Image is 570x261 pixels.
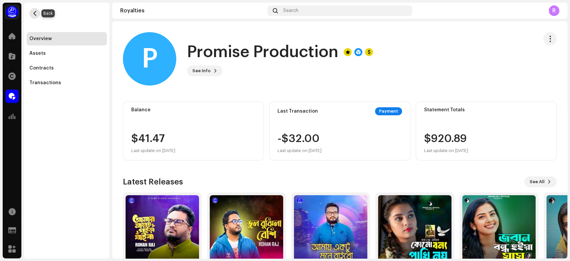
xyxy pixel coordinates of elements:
[277,109,318,114] div: Last Transaction
[283,8,299,13] span: Search
[131,147,175,155] div: Last update on [DATE]
[187,66,223,76] button: See Info
[187,41,338,63] h1: Promise Production
[120,8,265,13] div: Royalties
[29,66,54,71] div: Contracts
[416,102,557,160] re-o-card-value: Statement Totals
[277,147,322,155] div: Last update on [DATE]
[5,5,19,19] img: a1dd4b00-069a-4dd5-89ed-38fbdf7e908f
[29,80,61,86] div: Transactions
[27,61,107,75] re-m-nav-item: Contracts
[192,64,211,78] span: See Info
[123,102,264,160] re-o-card-value: Balance
[29,36,52,41] div: Overview
[123,32,176,86] div: P
[29,51,46,56] div: Assets
[27,76,107,90] re-m-nav-item: Transactions
[131,107,255,113] div: Balance
[524,176,557,187] button: See All
[123,176,183,187] h3: Latest Releases
[424,107,548,113] div: Statement Totals
[27,32,107,45] re-m-nav-item: Overview
[424,147,468,155] div: Last update on [DATE]
[375,107,402,115] div: Payment
[549,5,559,16] div: R
[27,47,107,60] re-m-nav-item: Assets
[530,175,545,188] span: See All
